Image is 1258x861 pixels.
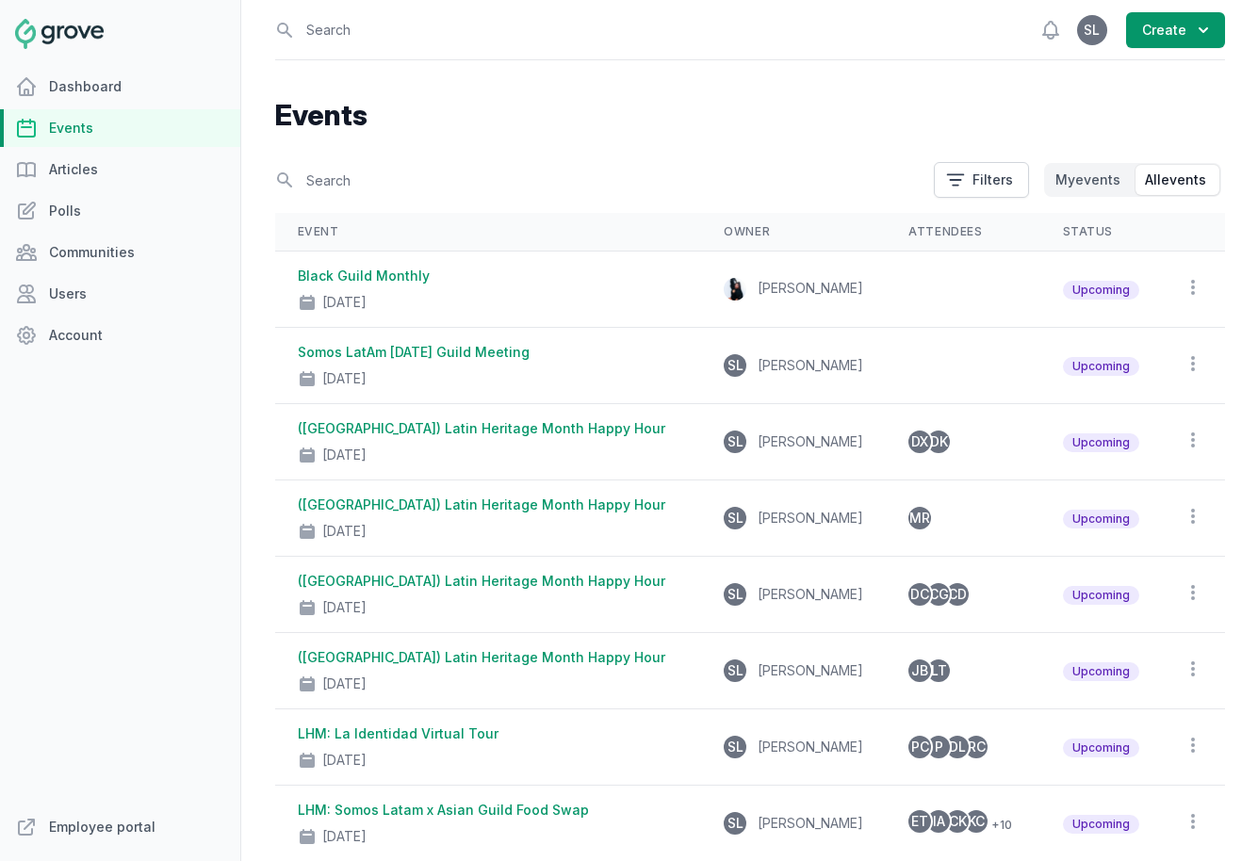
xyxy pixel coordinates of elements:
[758,662,863,678] span: [PERSON_NAME]
[727,435,743,448] span: SL
[758,739,863,755] span: [PERSON_NAME]
[758,280,863,296] span: [PERSON_NAME]
[1046,165,1134,195] button: Myevents
[298,725,498,741] a: LHM: La Identidad Virtual Tour
[1063,357,1139,376] span: Upcoming
[1063,662,1139,681] span: Upcoming
[275,213,702,252] th: Event
[275,98,1225,132] h1: Events
[701,213,886,252] th: Owner
[298,573,665,589] a: ([GEOGRAPHIC_DATA]) Latin Heritage Month Happy Hour
[929,588,949,601] span: CG
[322,827,367,846] div: [DATE]
[322,446,367,464] div: [DATE]
[727,588,743,601] span: SL
[911,815,928,828] span: ET
[1063,433,1139,452] span: Upcoming
[1145,171,1206,189] span: All events
[1055,171,1120,189] span: My events
[910,588,929,601] span: DC
[275,164,923,197] input: Search
[1077,15,1107,45] button: SL
[727,664,743,677] span: SL
[984,814,1012,837] span: + 10
[1126,12,1225,48] button: Create
[322,293,367,312] div: [DATE]
[1135,165,1219,195] button: Allevents
[1063,281,1139,300] span: Upcoming
[1063,510,1139,528] span: Upcoming
[322,369,367,388] div: [DATE]
[1063,739,1139,757] span: Upcoming
[933,815,945,828] span: IA
[322,522,367,541] div: [DATE]
[322,751,367,770] div: [DATE]
[758,815,863,831] span: [PERSON_NAME]
[298,420,665,436] a: ([GEOGRAPHIC_DATA]) Latin Heritage Month Happy Hour
[322,598,367,617] div: [DATE]
[909,512,930,525] span: MR
[758,357,863,373] span: [PERSON_NAME]
[727,359,743,372] span: SL
[934,162,1029,198] button: Filters
[727,740,743,754] span: SL
[298,344,530,360] a: Somos LatAm [DATE] Guild Meeting
[298,802,589,818] a: LHM: Somos Latam x Asian Guild Food Swap
[322,674,367,693] div: [DATE]
[1084,24,1100,37] span: SL
[911,435,928,448] span: DX
[758,586,863,602] span: [PERSON_NAME]
[949,815,967,828] span: CK
[949,740,966,754] span: DL
[15,19,104,49] img: Grove
[886,213,1039,252] th: Attendees
[911,664,928,677] span: JB
[968,815,985,828] span: KC
[727,817,743,830] span: SL
[1063,815,1139,834] span: Upcoming
[758,433,863,449] span: [PERSON_NAME]
[911,740,929,754] span: PC
[298,496,665,512] a: ([GEOGRAPHIC_DATA]) Latin Heritage Month Happy Hour
[930,435,948,448] span: DK
[727,512,743,525] span: SL
[948,588,967,601] span: CD
[968,740,986,754] span: RC
[298,268,430,284] a: Black Guild Monthly
[931,664,947,677] span: LT
[1040,213,1162,252] th: Status
[935,740,943,754] span: P
[1063,586,1139,605] span: Upcoming
[758,510,863,526] span: [PERSON_NAME]
[298,649,665,665] a: ([GEOGRAPHIC_DATA]) Latin Heritage Month Happy Hour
